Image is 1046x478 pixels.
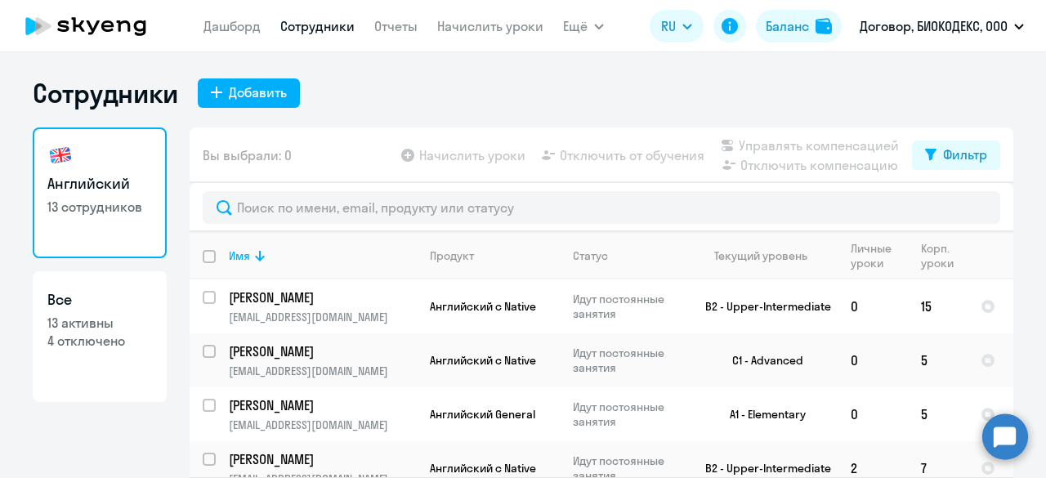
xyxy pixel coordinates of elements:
[921,241,967,270] div: Корп. уроки
[33,77,178,109] h1: Сотрудники
[766,16,809,36] div: Баланс
[229,288,416,306] a: [PERSON_NAME]
[280,18,355,34] a: Сотрудники
[229,450,413,468] p: [PERSON_NAME]
[573,400,685,429] p: Идут постоянные занятия
[686,333,838,387] td: C1 - Advanced
[47,142,74,168] img: english
[661,16,676,36] span: RU
[573,248,685,263] div: Статус
[47,173,152,194] h3: Английский
[229,310,416,324] p: [EMAIL_ADDRESS][DOMAIN_NAME]
[203,18,261,34] a: Дашборд
[714,248,807,263] div: Текущий уровень
[838,387,908,441] td: 0
[229,248,416,263] div: Имя
[838,333,908,387] td: 0
[852,7,1032,46] button: Договор, БИОКОДЕКС, ООО
[699,248,837,263] div: Текущий уровень
[229,342,413,360] p: [PERSON_NAME]
[47,332,152,350] p: 4 отключено
[943,145,987,164] div: Фильтр
[229,83,287,102] div: Добавить
[203,145,292,165] span: Вы выбрали: 0
[908,387,968,441] td: 5
[33,127,167,258] a: Английский13 сотрудников
[47,198,152,216] p: 13 сотрудников
[430,248,474,263] div: Продукт
[686,387,838,441] td: A1 - Elementary
[816,18,832,34] img: balance
[921,241,956,270] div: Корп. уроки
[33,271,167,402] a: Все13 активны4 отключено
[851,241,907,270] div: Личные уроки
[430,248,559,263] div: Продукт
[47,289,152,310] h3: Все
[229,396,416,414] a: [PERSON_NAME]
[860,16,1008,36] p: Договор, БИОКОДЕКС, ООО
[573,346,685,375] p: Идут постоянные занятия
[430,461,536,476] span: Английский с Native
[229,418,416,432] p: [EMAIL_ADDRESS][DOMAIN_NAME]
[908,279,968,333] td: 15
[430,353,536,368] span: Английский с Native
[374,18,418,34] a: Отчеты
[686,279,838,333] td: B2 - Upper-Intermediate
[229,248,250,263] div: Имя
[203,191,1000,224] input: Поиск по имени, email, продукту или статусу
[650,10,704,42] button: RU
[47,314,152,332] p: 13 активны
[229,364,416,378] p: [EMAIL_ADDRESS][DOMAIN_NAME]
[908,333,968,387] td: 5
[229,450,416,468] a: [PERSON_NAME]
[563,10,604,42] button: Ещё
[756,10,842,42] button: Балансbalance
[198,78,300,108] button: Добавить
[229,396,413,414] p: [PERSON_NAME]
[563,16,588,36] span: Ещё
[851,241,896,270] div: Личные уроки
[912,141,1000,170] button: Фильтр
[430,407,535,422] span: Английский General
[229,342,416,360] a: [PERSON_NAME]
[838,279,908,333] td: 0
[229,288,413,306] p: [PERSON_NAME]
[573,248,608,263] div: Статус
[430,299,536,314] span: Английский с Native
[573,292,685,321] p: Идут постоянные занятия
[437,18,543,34] a: Начислить уроки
